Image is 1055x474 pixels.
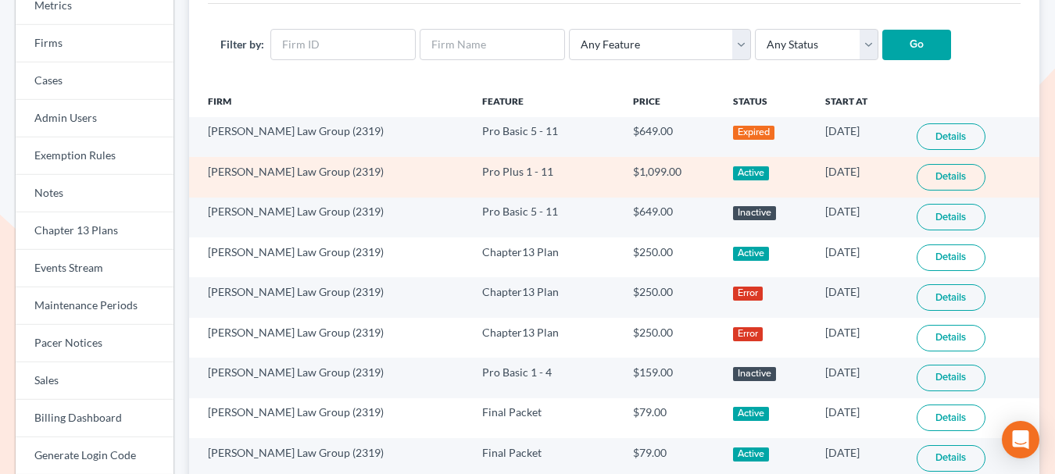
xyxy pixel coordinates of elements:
[882,30,951,61] input: Go
[189,318,470,358] td: [PERSON_NAME] Law Group (2319)
[813,318,903,358] td: [DATE]
[917,123,985,150] a: Details
[620,198,720,237] td: $649.00
[470,398,621,438] td: Final Packet
[470,318,621,358] td: Chapter13 Plan
[733,206,777,220] div: Inactive
[813,237,903,277] td: [DATE]
[470,86,621,117] th: Feature
[620,358,720,397] td: $159.00
[189,157,470,197] td: [PERSON_NAME] Law Group (2319)
[620,157,720,197] td: $1,099.00
[733,407,770,421] div: Active
[189,198,470,237] td: [PERSON_NAME] Law Group (2319)
[733,367,777,381] div: Inactive
[16,400,173,437] a: Billing Dashboard
[470,277,621,317] td: Chapter13 Plan
[917,284,985,311] a: Details
[189,358,470,397] td: [PERSON_NAME] Law Group (2319)
[270,29,416,60] input: Firm ID
[470,117,621,157] td: Pro Basic 5 - 11
[733,166,770,180] div: Active
[16,25,173,62] a: Firms
[917,365,985,391] a: Details
[16,175,173,212] a: Notes
[813,398,903,438] td: [DATE]
[733,287,764,301] div: Error
[470,157,621,197] td: Pro Plus 1 - 11
[16,287,173,325] a: Maintenance Periods
[620,318,720,358] td: $250.00
[189,117,470,157] td: [PERSON_NAME] Law Group (2319)
[189,237,470,277] td: [PERSON_NAME] Law Group (2319)
[470,237,621,277] td: Chapter13 Plan
[813,198,903,237] td: [DATE]
[733,247,770,261] div: Active
[917,164,985,191] a: Details
[16,137,173,175] a: Exemption Rules
[733,327,764,341] div: Error
[470,358,621,397] td: Pro Basic 1 - 4
[721,86,814,117] th: Status
[1002,421,1039,458] div: Open Intercom Messenger
[620,398,720,438] td: $79.00
[16,362,173,400] a: Sales
[620,117,720,157] td: $649.00
[733,447,770,462] div: Active
[917,405,985,431] a: Details
[813,157,903,197] td: [DATE]
[189,277,470,317] td: [PERSON_NAME] Law Group (2319)
[813,117,903,157] td: [DATE]
[189,398,470,438] td: [PERSON_NAME] Law Group (2319)
[16,100,173,137] a: Admin Users
[813,86,903,117] th: Start At
[733,126,775,140] div: Expired
[189,86,470,117] th: Firm
[620,86,720,117] th: Price
[917,325,985,351] a: Details
[16,212,173,250] a: Chapter 13 Plans
[620,277,720,317] td: $250.00
[917,445,985,472] a: Details
[16,325,173,362] a: Pacer Notices
[813,277,903,317] td: [DATE]
[420,29,565,60] input: Firm Name
[16,62,173,100] a: Cases
[620,237,720,277] td: $250.00
[813,358,903,397] td: [DATE]
[470,198,621,237] td: Pro Basic 5 - 11
[917,204,985,230] a: Details
[917,244,985,271] a: Details
[220,36,264,52] label: Filter by:
[16,250,173,287] a: Events Stream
